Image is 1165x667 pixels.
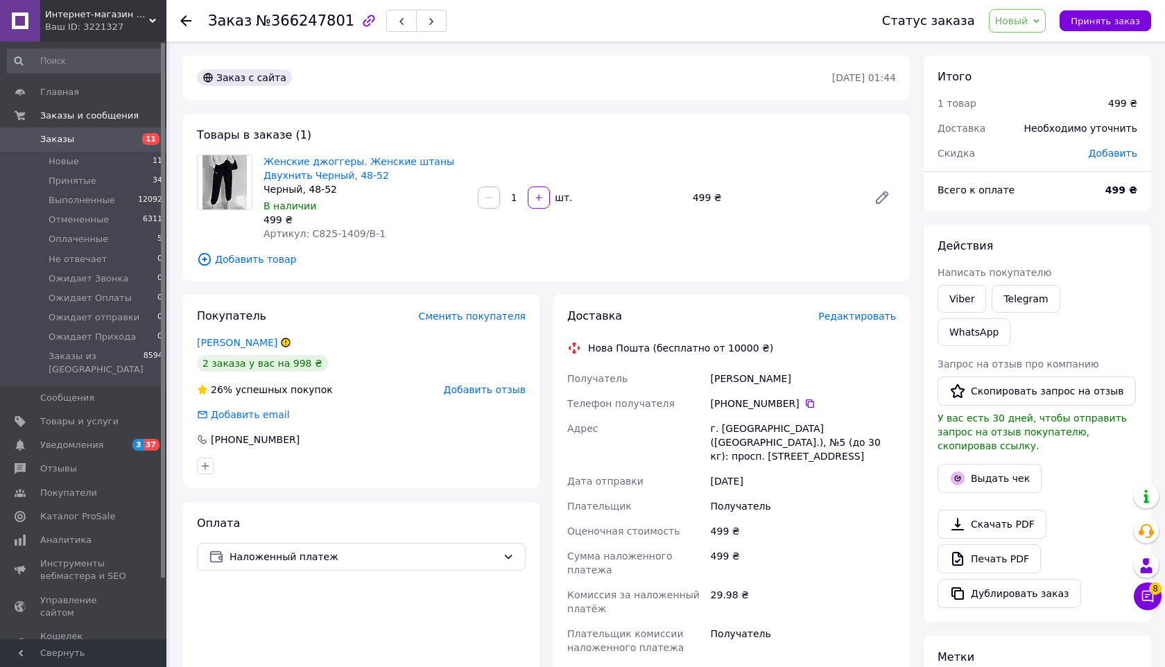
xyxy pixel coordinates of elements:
[567,309,622,322] span: Доставка
[938,464,1042,493] button: Выдать чек
[49,331,136,343] span: Ожидает Прихода
[938,70,972,83] span: Итого
[197,69,292,86] div: Заказ с сайта
[138,194,162,207] span: 12092
[585,341,777,355] div: Нова Пошта (бесплатно от 10000 ₴)
[938,148,975,159] span: Скидка
[708,582,899,621] div: 29.98 ₴
[567,373,628,384] span: Получатель
[40,557,128,582] span: Инструменты вебмастера и SEO
[567,423,598,434] span: Адрес
[45,8,149,21] span: Интернет-магазин "SpecEffect"
[567,526,680,537] span: Оценочная стоимость
[197,517,240,530] span: Оплата
[264,213,467,227] div: 499 ₴
[40,630,128,655] span: Кошелек компании
[49,233,108,245] span: Оплаченные
[567,501,632,512] span: Плательщик
[938,285,986,313] a: Viber
[419,311,526,322] span: Сменить покупателя
[157,233,162,245] span: 5
[157,253,162,266] span: 0
[49,175,96,187] span: Принятые
[143,214,162,226] span: 6311
[995,15,1028,26] span: Новый
[938,544,1041,573] a: Печать PDF
[1108,96,1137,110] div: 499 ₴
[40,594,128,619] span: Управление сайтом
[197,128,311,141] span: Товары в заказе (1)
[818,311,896,322] span: Редактировать
[711,397,896,410] div: [PHONE_NUMBER]
[40,86,79,98] span: Главная
[197,252,896,267] span: Добавить товар
[1071,16,1140,26] span: Принять заказ
[49,350,144,375] span: Заказы из [GEOGRAPHIC_DATA]
[708,494,899,519] div: Получатель
[230,549,497,564] span: Наложенный платеж
[567,628,684,653] span: Плательщик комиссии наложенного платежа
[49,272,128,285] span: Ожидает Звонка
[256,12,354,29] span: №366247801
[153,175,162,187] span: 34
[708,469,899,494] div: [DATE]
[567,589,700,614] span: Комиссия за наложенный платёж
[708,519,899,544] div: 499 ₴
[49,194,115,207] span: Выполненные
[567,476,644,487] span: Дата отправки
[1060,10,1151,31] button: Принять заказ
[938,123,985,134] span: Доставка
[197,355,328,372] div: 2 заказа у вас на 998 ₴
[144,439,159,451] span: 37
[938,318,1010,346] a: WhatsApp
[209,408,291,422] div: Добавить email
[49,311,139,324] span: Ожидает отправки
[264,182,467,196] div: Черный, 48-52
[40,133,74,146] span: Заказы
[938,358,1099,370] span: Запрос на отзыв про компанию
[567,551,672,575] span: Сумма наложенного платежа
[40,534,92,546] span: Аналитика
[1016,113,1146,144] div: Необходимо уточнить
[40,415,119,428] span: Товары и услуги
[938,579,1081,608] button: Дублировать заказ
[144,350,163,375] span: 8594
[264,156,454,181] a: Женские джоггеры. Женские штаны Двухнить Черный, 48-52
[40,510,115,523] span: Каталог ProSale
[211,384,232,395] span: 26%
[40,462,77,475] span: Отзывы
[687,188,863,207] div: 499 ₴
[7,49,164,73] input: Поиск
[938,184,1015,196] span: Всего к оплате
[708,366,899,391] div: [PERSON_NAME]
[1089,148,1137,159] span: Добавить
[708,544,899,582] div: 499 ₴
[157,292,162,304] span: 0
[208,12,252,29] span: Заказ
[882,14,975,28] div: Статус заказа
[157,311,162,324] span: 0
[264,228,386,239] span: Артикул: С825-1409/В-1
[938,267,1051,278] span: Написать покупателю
[40,487,97,499] span: Покупатели
[551,191,573,205] div: шт.
[938,239,993,252] span: Действия
[49,253,107,266] span: Не отвечает
[938,376,1136,406] button: Скопировать запрос на отзыв
[444,384,526,395] span: Добавить отзыв
[832,72,896,83] time: [DATE] 01:44
[40,392,94,404] span: Сообщения
[180,14,191,28] div: Вернуться назад
[153,155,162,168] span: 11
[1134,582,1162,610] button: Чат с покупателем8
[197,309,266,322] span: Покупатель
[938,98,976,109] span: 1 товар
[142,133,159,145] span: 11
[157,331,162,343] span: 0
[49,292,132,304] span: Ожидает Оплаты
[1105,184,1137,196] b: 499 ₴
[197,383,333,397] div: успешных покупок
[567,398,675,409] span: Телефон получателя
[45,21,166,33] div: Ваш ID: 3221327
[209,433,301,447] div: [PHONE_NUMBER]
